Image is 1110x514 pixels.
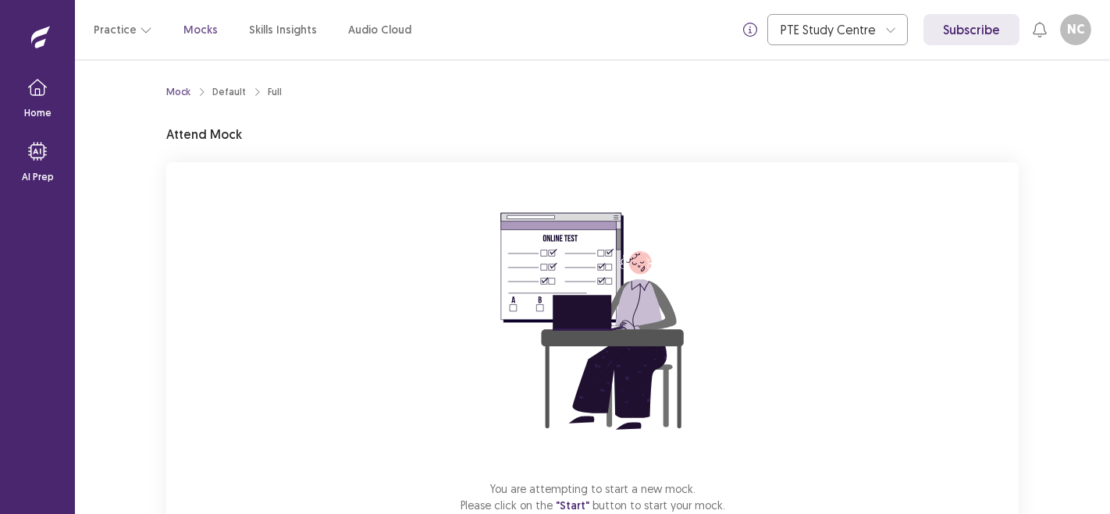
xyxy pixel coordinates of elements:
[183,22,218,38] a: Mocks
[923,14,1019,45] a: Subscribe
[94,16,152,44] button: Practice
[556,498,589,512] span: "Start"
[166,85,282,99] nav: breadcrumb
[212,85,246,99] div: Default
[781,15,877,44] div: PTE Study Centre
[24,106,52,120] p: Home
[166,85,190,99] a: Mock
[461,480,725,514] p: You are attempting to start a new mock. Please click on the button to start your mock.
[249,22,317,38] a: Skills Insights
[736,16,764,44] button: info
[166,125,242,144] p: Attend Mock
[1060,14,1091,45] button: NC
[452,181,733,462] img: attend-mock
[268,85,282,99] div: Full
[22,170,54,184] p: AI Prep
[348,22,411,38] a: Audio Cloud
